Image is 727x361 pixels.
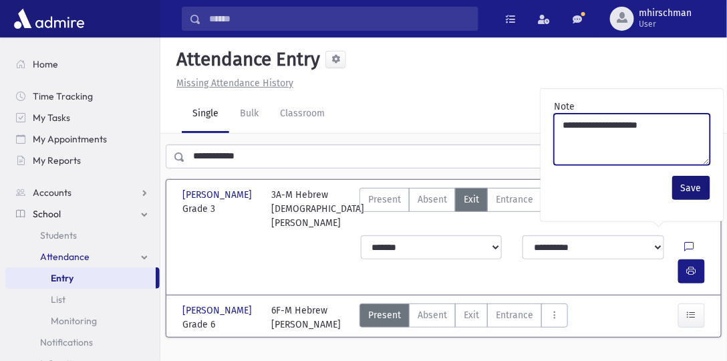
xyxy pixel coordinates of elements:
[554,100,575,114] label: Note
[33,154,81,166] span: My Reports
[672,176,710,200] button: Save
[418,193,447,207] span: Absent
[496,193,533,207] span: Entrance
[182,304,255,318] span: [PERSON_NAME]
[176,78,293,89] u: Missing Attendance History
[5,246,160,267] a: Attendance
[40,229,77,241] span: Students
[359,188,568,230] div: AttTypes
[5,203,160,225] a: School
[51,272,74,284] span: Entry
[33,90,93,102] span: Time Tracking
[33,112,70,124] span: My Tasks
[33,58,58,70] span: Home
[5,310,160,332] a: Monitoring
[201,7,478,31] input: Search
[182,202,259,216] span: Grade 3
[171,48,320,71] h5: Attendance Entry
[464,193,479,207] span: Exit
[639,19,692,29] span: User
[40,251,90,263] span: Attendance
[272,188,365,230] div: 3A-M Hebrew [DEMOGRAPHIC_DATA][PERSON_NAME]
[5,86,160,107] a: Time Tracking
[368,308,401,322] span: Present
[5,128,160,150] a: My Appointments
[5,182,160,203] a: Accounts
[5,107,160,128] a: My Tasks
[5,289,160,310] a: List
[5,150,160,171] a: My Reports
[359,304,568,332] div: AttTypes
[51,315,97,327] span: Monitoring
[368,193,401,207] span: Present
[5,225,160,246] a: Students
[5,267,156,289] a: Entry
[229,96,269,133] a: Bulk
[272,304,341,332] div: 6F-M Hebrew [PERSON_NAME]
[51,293,65,306] span: List
[182,318,259,332] span: Grade 6
[418,308,447,322] span: Absent
[182,96,229,133] a: Single
[33,187,71,199] span: Accounts
[5,332,160,353] a: Notifications
[182,188,255,202] span: [PERSON_NAME]
[11,5,88,32] img: AdmirePro
[40,336,93,348] span: Notifications
[639,8,692,19] span: mhirschman
[33,133,107,145] span: My Appointments
[171,78,293,89] a: Missing Attendance History
[5,53,160,75] a: Home
[269,96,335,133] a: Classroom
[464,308,479,322] span: Exit
[496,308,533,322] span: Entrance
[33,208,61,220] span: School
